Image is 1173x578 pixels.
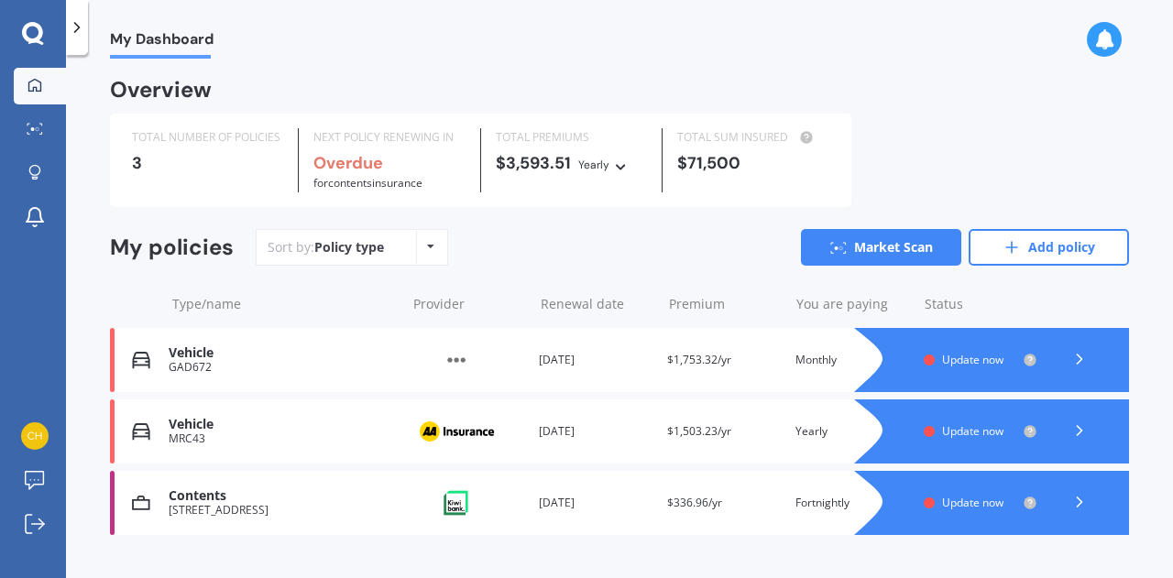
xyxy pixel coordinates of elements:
div: NEXT POLICY RENEWING IN [313,128,465,147]
div: Status [925,295,1037,313]
div: $3,593.51 [496,154,647,174]
a: Add policy [969,229,1129,266]
img: Other [411,343,502,377]
div: TOTAL PREMIUMS [496,128,647,147]
span: Update now [942,495,1003,510]
span: $1,503.23/yr [667,423,731,439]
div: Monthly [795,351,909,369]
div: Provider [413,295,526,313]
div: Premium [669,295,782,313]
div: 3 [132,154,283,172]
img: Kiwibank [411,485,502,520]
div: Yearly [795,422,909,441]
img: Vehicle [132,351,150,369]
div: $71,500 [677,154,828,172]
div: Vehicle [169,345,396,361]
div: [DATE] [539,351,652,369]
div: TOTAL NUMBER OF POLICIES [132,128,283,147]
b: Overdue [313,152,383,174]
a: Market Scan [801,229,961,266]
span: $1,753.32/yr [667,352,731,367]
img: AA [411,414,502,449]
div: Policy type [314,238,384,256]
img: f11c1f2c5dcbd0e7c42dada3c23a41eb [21,422,49,450]
div: [STREET_ADDRESS] [169,504,396,517]
div: TOTAL SUM INSURED [677,128,828,147]
div: MRC43 [169,432,396,445]
img: Vehicle [132,422,150,441]
span: Update now [942,423,1003,439]
div: [DATE] [539,494,652,512]
span: $336.96/yr [667,495,722,510]
div: You are paying [796,295,909,313]
img: Contents [132,494,150,512]
div: Vehicle [169,417,396,432]
div: Sort by: [268,238,384,256]
div: Yearly [578,156,609,174]
span: Update now [942,352,1003,367]
div: Overview [110,81,212,99]
span: for Contents insurance [313,175,422,191]
div: My policies [110,234,234,261]
div: Renewal date [541,295,653,313]
div: Contents [169,488,396,504]
div: [DATE] [539,422,652,441]
div: Type/name [172,295,399,313]
div: GAD672 [169,361,396,374]
div: Fortnightly [795,494,909,512]
span: My Dashboard [110,30,214,55]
